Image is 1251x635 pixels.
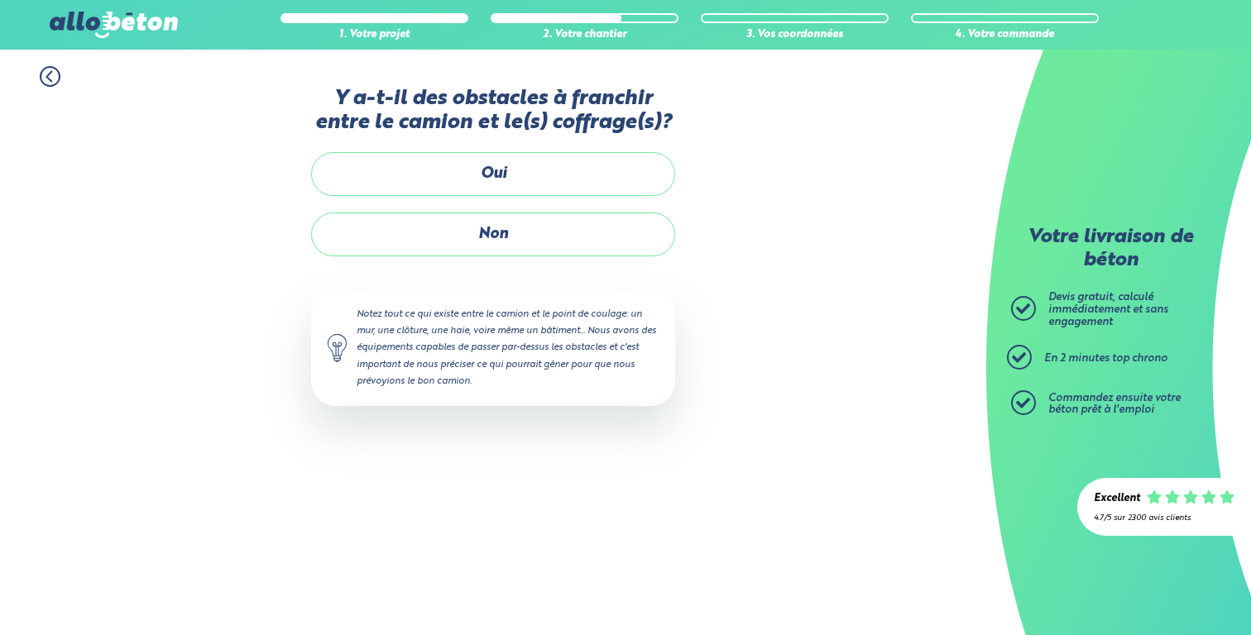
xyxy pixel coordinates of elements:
[50,12,177,38] img: allobéton
[311,212,675,256] label: Non
[491,29,678,41] div: 2. Votre chantier
[311,289,675,406] div: Notez tout ce qui existe entre le camion et le point de coulage: un mur, une clôture, une haie, v...
[911,29,1099,41] div: 4. Votre commande
[311,87,675,136] label: Y a-t-il des obstacles à franchir entre le camion et le(s) coffrage(s)?
[280,29,468,41] div: 1. Votre projet
[1104,571,1233,617] iframe: Help widget launcher
[311,152,675,196] label: Oui
[701,29,889,41] div: 3. Vos coordonnées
